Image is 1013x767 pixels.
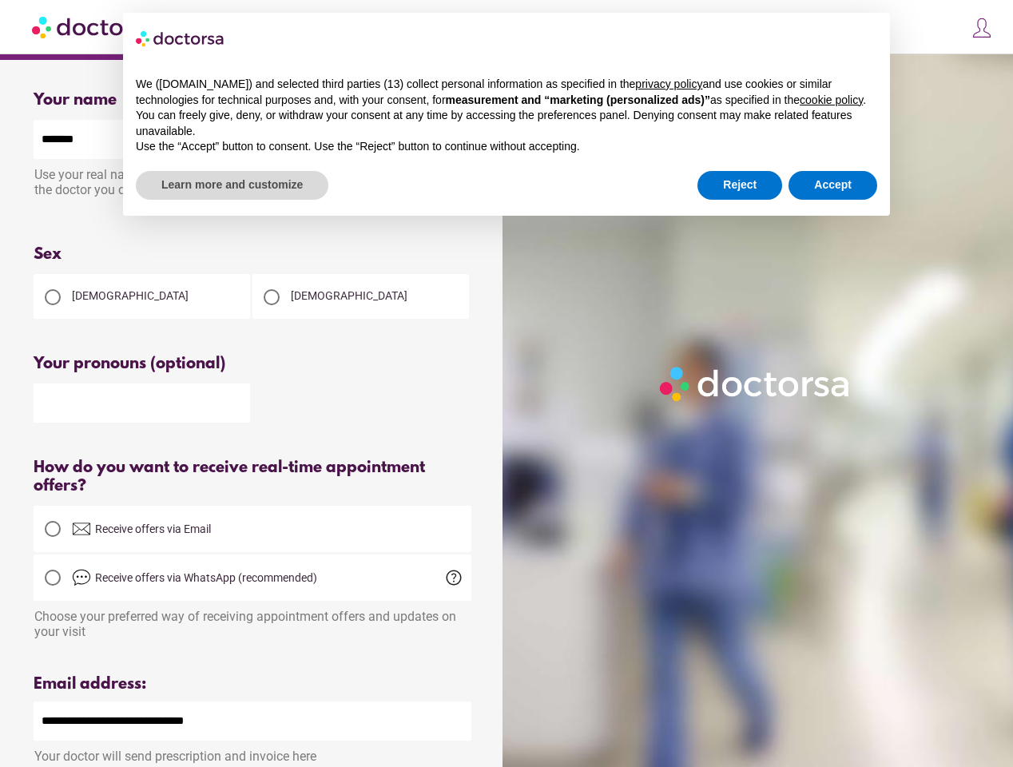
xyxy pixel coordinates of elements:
p: Use the “Accept” button to consent. Use the “Reject” button to continue without accepting. [136,139,877,155]
img: logo [136,26,225,51]
div: Choose your preferred way of receiving appointment offers and updates on your visit [34,601,471,639]
strong: measurement and “marketing (personalized ads)” [446,93,710,106]
button: Learn more and customize [136,171,328,200]
p: We ([DOMAIN_NAME]) and selected third parties (13) collect personal information as specified in t... [136,77,877,108]
span: [DEMOGRAPHIC_DATA] [291,289,407,302]
img: Doctorsa.com [32,9,158,45]
p: You can freely give, deny, or withdraw your consent at any time by accessing the preferences pane... [136,108,877,139]
div: Your pronouns (optional) [34,355,471,373]
a: cookie policy [800,93,863,106]
div: Use your real name to ensure proper care. Your details are shared only with the doctor you choose... [34,159,471,209]
span: Receive offers via Email [95,523,211,535]
img: email [72,519,91,538]
span: help [444,568,463,587]
span: [DEMOGRAPHIC_DATA] [72,289,189,302]
div: Sex [34,245,471,264]
img: icons8-customer-100.png [971,17,993,39]
div: Email address: [34,675,471,693]
button: Reject [697,171,782,200]
a: privacy policy [635,77,702,90]
div: Your name [34,91,471,109]
div: How do you want to receive real-time appointment offers? [34,459,471,495]
img: Logo-Doctorsa-trans-White-partial-flat.png [654,361,857,407]
button: Accept [789,171,877,200]
span: Receive offers via WhatsApp (recommended) [95,571,317,584]
img: chat [72,568,91,587]
div: Your doctor will send prescription and invoice here [34,741,471,764]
